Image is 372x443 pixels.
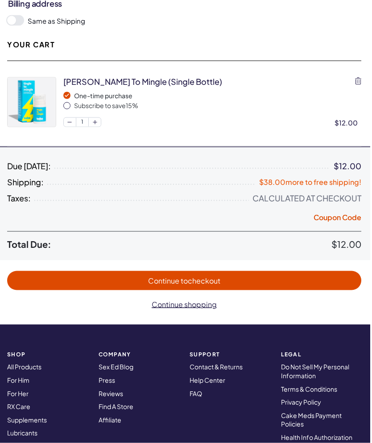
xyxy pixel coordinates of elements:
[7,178,44,187] span: Shipping:
[7,271,361,290] button: Continue tocheckout
[7,402,30,410] a: RX Care
[28,16,362,25] label: Same as Shipping
[7,40,55,50] h2: Your Cart
[7,194,31,203] span: Taxes:
[281,351,362,357] strong: Legal
[99,389,123,397] a: Reviews
[331,238,361,250] span: $12.00
[143,295,226,314] button: Continue shopping
[76,118,89,127] span: 1
[99,376,115,384] a: Press
[190,376,225,384] a: Help Center
[74,92,361,100] div: One-time purchase
[190,389,202,397] a: FAQ
[7,363,41,371] a: All Products
[7,429,37,437] a: Lubricants
[148,276,220,285] span: Continue
[99,402,133,410] a: Find A Store
[281,385,337,393] a: Terms & Conditions
[99,416,121,424] a: Affiliate
[190,351,270,357] strong: Support
[281,398,321,406] a: Privacy Policy
[7,351,88,357] strong: SHOP
[74,101,361,110] div: Subscribe to save 15 %
[314,213,361,225] button: Coupon Code
[63,76,222,87] div: [PERSON_NAME] to mingle (single bottle)
[7,416,47,424] a: Supplements
[7,239,331,250] span: Total Due:
[7,389,29,397] a: For Her
[281,433,352,441] a: Health Info Authorization
[7,162,51,171] span: Due [DATE]:
[99,351,179,357] strong: COMPANY
[334,162,361,171] div: $12.00
[99,363,133,371] a: Sex Ed Blog
[252,194,361,203] div: Calculated at Checkout
[152,300,217,309] span: Continue shopping
[7,376,29,384] a: For Him
[281,363,349,380] a: Do Not Sell My Personal Information
[8,78,56,127] img: LubesandmoreArtboard26.jpg
[281,411,342,428] a: Cake Meds Payment Policies
[259,177,361,187] span: $38.00 more to free shipping!
[190,363,243,371] a: Contact & Returns
[181,276,220,285] span: to checkout
[335,118,361,127] div: $12.00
